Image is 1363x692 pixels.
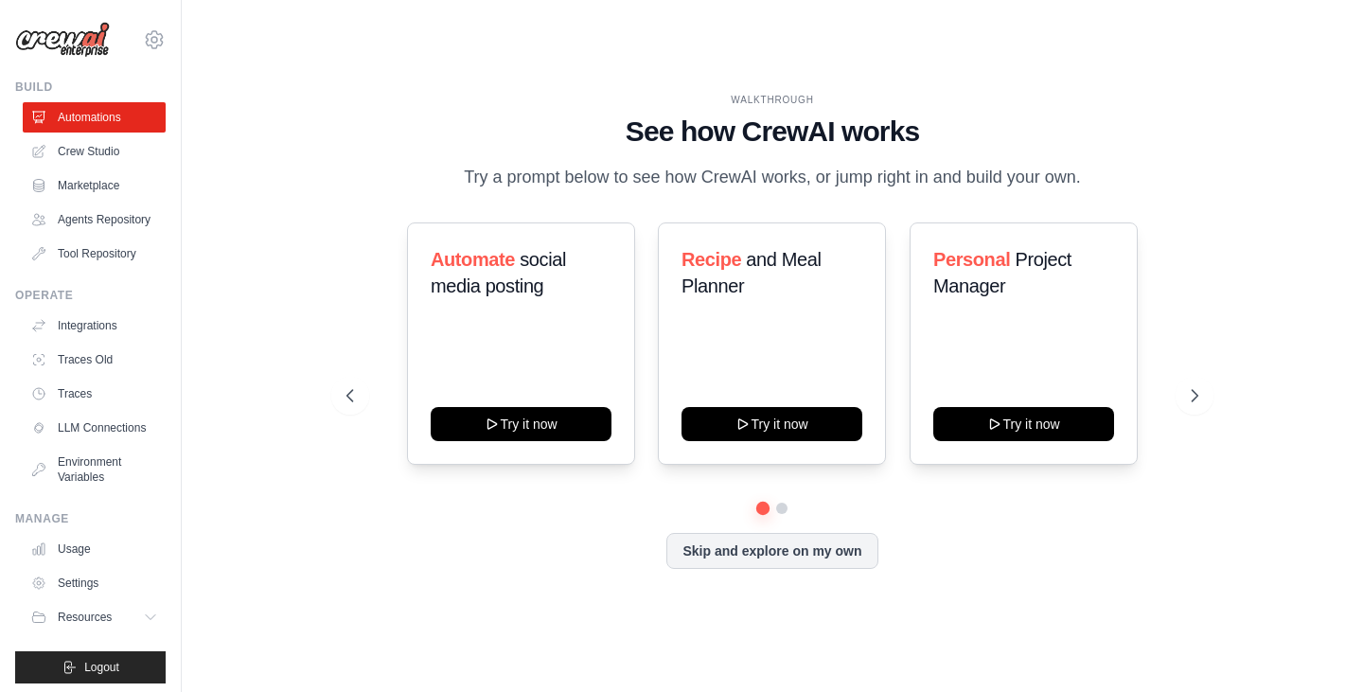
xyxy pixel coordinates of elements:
a: Traces [23,379,166,409]
span: Automate [431,249,515,270]
a: Settings [23,568,166,598]
span: Personal [933,249,1010,270]
h1: See how CrewAI works [346,115,1197,149]
span: Resources [58,610,112,625]
a: LLM Connections [23,413,166,443]
a: Tool Repository [23,239,166,269]
iframe: Chat Widget [1268,601,1363,692]
button: Logout [15,651,166,683]
span: Logout [84,660,119,675]
span: social media posting [431,249,566,296]
span: Recipe [681,249,741,270]
div: Operate [15,288,166,303]
a: Automations [23,102,166,133]
span: Project Manager [933,249,1071,296]
button: Resources [23,602,166,632]
button: Skip and explore on my own [666,533,877,569]
div: Manage [15,511,166,526]
div: Build [15,80,166,95]
img: Logo [15,22,110,58]
a: Usage [23,534,166,564]
div: WALKTHROUGH [346,93,1197,107]
span: and Meal Planner [681,249,821,296]
a: Agents Repository [23,204,166,235]
a: Integrations [23,311,166,341]
button: Try it now [431,407,611,441]
button: Try it now [681,407,862,441]
a: Environment Variables [23,447,166,492]
p: Try a prompt below to see how CrewAI works, or jump right in and build your own. [454,164,1090,191]
a: Marketplace [23,170,166,201]
a: Crew Studio [23,136,166,167]
a: Traces Old [23,345,166,375]
button: Try it now [933,407,1114,441]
